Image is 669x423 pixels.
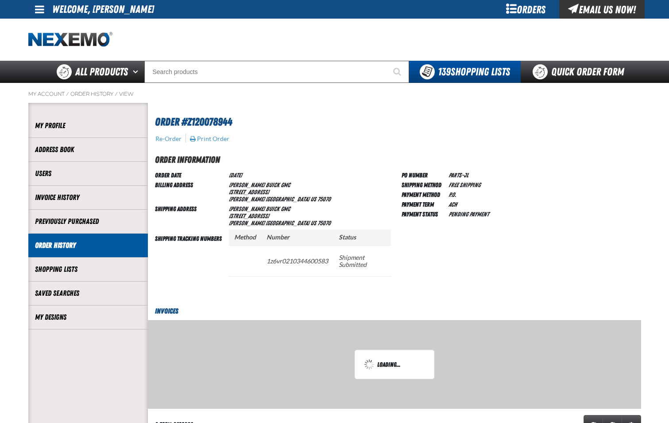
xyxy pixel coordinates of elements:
span: [PERSON_NAME] [229,196,265,203]
span: US [310,219,316,227]
span: Pending payment [449,211,489,218]
img: Nexemo logo [28,32,112,47]
span: [PERSON_NAME] [229,219,265,227]
span: ACH [449,201,457,208]
nav: Breadcrumbs [28,90,641,98]
bdo: 75070 [317,219,331,227]
th: Method [229,229,261,246]
span: [STREET_ADDRESS] [229,212,269,219]
h3: Invoices [148,306,641,317]
td: Order Date [155,170,225,180]
button: Open All Products pages [130,61,144,83]
th: Number [261,229,333,246]
span: [PERSON_NAME] Buick GMC [229,181,290,188]
span: / [115,90,118,98]
a: Shopping Lists [35,264,141,274]
td: Shipment Submitted [333,245,391,276]
strong: 139 [438,66,451,78]
td: Shipping Address [155,204,225,227]
a: Users [35,168,141,179]
input: Search [144,61,409,83]
span: [STREET_ADDRESS] [229,188,269,196]
h2: Order Information [155,153,641,166]
span: PARTS-JL [449,172,468,179]
td: Payment Method [402,189,445,199]
td: Billing Address [155,180,225,204]
a: My Account [28,90,65,98]
td: Payment Status [402,209,445,219]
a: Address Book [35,145,141,155]
span: Order #Z120078944 [155,116,232,128]
a: My Profile [35,121,141,131]
div: Loading... [364,359,425,370]
button: Print Order [189,135,230,143]
a: Saved Searches [35,288,141,298]
span: All Products [75,64,128,80]
a: View [119,90,134,98]
th: Status [333,229,391,246]
a: Home [28,32,112,47]
span: [PERSON_NAME] Buick GMC [229,205,290,212]
span: [GEOGRAPHIC_DATA] [266,219,309,227]
span: / [66,90,69,98]
td: Payment Term [402,199,445,209]
button: Start Searching [387,61,409,83]
span: [GEOGRAPHIC_DATA] [266,196,309,203]
td: Shipping Method [402,180,445,189]
span: [DATE] [229,172,242,179]
td: 1z6vr0210344600583 [261,245,333,276]
span: P.O. [449,191,456,198]
span: Free Shipping [449,181,480,188]
a: Order History [35,240,141,251]
a: Invoice History [35,192,141,203]
td: Shipping Tracking Numbers [155,227,225,292]
td: PO Number [402,170,445,180]
span: Shopping Lists [438,66,510,78]
button: Re-Order [155,135,182,143]
button: You have 139 Shopping Lists. Open to view details [409,61,521,83]
bdo: 75070 [317,196,331,203]
a: Order History [70,90,113,98]
a: Quick Order Form [521,61,641,83]
span: US [310,196,316,203]
a: My Designs [35,312,141,322]
a: Previously Purchased [35,216,141,227]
